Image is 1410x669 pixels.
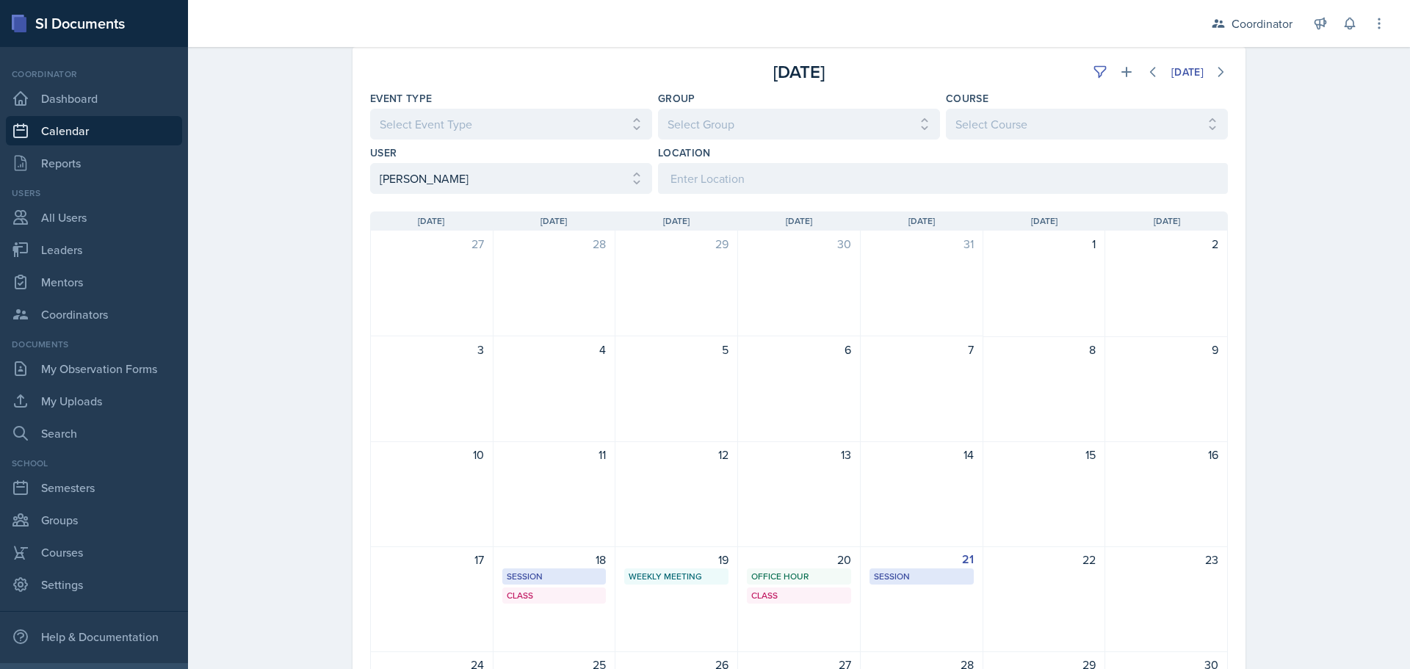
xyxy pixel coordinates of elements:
span: [DATE] [540,214,567,228]
div: Office Hour [751,570,847,583]
div: Weekly Meeting [629,570,724,583]
div: 8 [992,341,1096,358]
div: 29 [624,235,728,253]
a: Search [6,419,182,448]
div: 15 [992,446,1096,463]
div: 11 [502,446,607,463]
div: 16 [1114,446,1218,463]
span: [DATE] [1031,214,1057,228]
div: 20 [747,551,851,568]
span: [DATE] [663,214,690,228]
a: Semesters [6,473,182,502]
div: 5 [624,341,728,358]
a: My Uploads [6,386,182,416]
span: [DATE] [418,214,444,228]
div: Users [6,187,182,200]
label: Event Type [370,91,433,106]
a: Courses [6,538,182,567]
a: Coordinators [6,300,182,329]
div: 1 [992,235,1096,253]
div: Documents [6,338,182,351]
div: 7 [869,341,974,358]
div: 6 [747,341,851,358]
div: 10 [380,446,484,463]
label: Location [658,145,711,160]
span: [DATE] [1154,214,1180,228]
span: [DATE] [786,214,812,228]
div: 17 [380,551,484,568]
div: 21 [869,551,974,568]
div: Class [751,589,847,602]
a: Reports [6,148,182,178]
div: 12 [624,446,728,463]
div: [DATE] [1171,66,1204,78]
div: 14 [869,446,974,463]
div: 19 [624,551,728,568]
a: All Users [6,203,182,232]
div: School [6,457,182,470]
div: 4 [502,341,607,358]
div: Session [507,570,602,583]
a: Settings [6,570,182,599]
div: 30 [747,235,851,253]
div: 3 [380,341,484,358]
label: Course [946,91,988,106]
div: 9 [1114,341,1218,358]
div: Session [874,570,969,583]
a: Groups [6,505,182,535]
label: User [370,145,397,160]
div: 23 [1114,551,1218,568]
a: Calendar [6,116,182,145]
input: Enter Location [658,163,1228,194]
div: 31 [869,235,974,253]
div: 2 [1114,235,1218,253]
div: 13 [747,446,851,463]
a: Mentors [6,267,182,297]
div: 22 [992,551,1096,568]
div: Coordinator [6,68,182,81]
a: My Observation Forms [6,354,182,383]
span: [DATE] [908,214,935,228]
div: Help & Documentation [6,622,182,651]
div: Coordinator [1232,15,1292,32]
a: Dashboard [6,84,182,113]
div: 28 [502,235,607,253]
label: Group [658,91,695,106]
div: Class [507,589,602,602]
div: [DATE] [656,59,941,85]
a: Leaders [6,235,182,264]
div: 27 [380,235,484,253]
div: 18 [502,551,607,568]
button: [DATE] [1162,59,1213,84]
